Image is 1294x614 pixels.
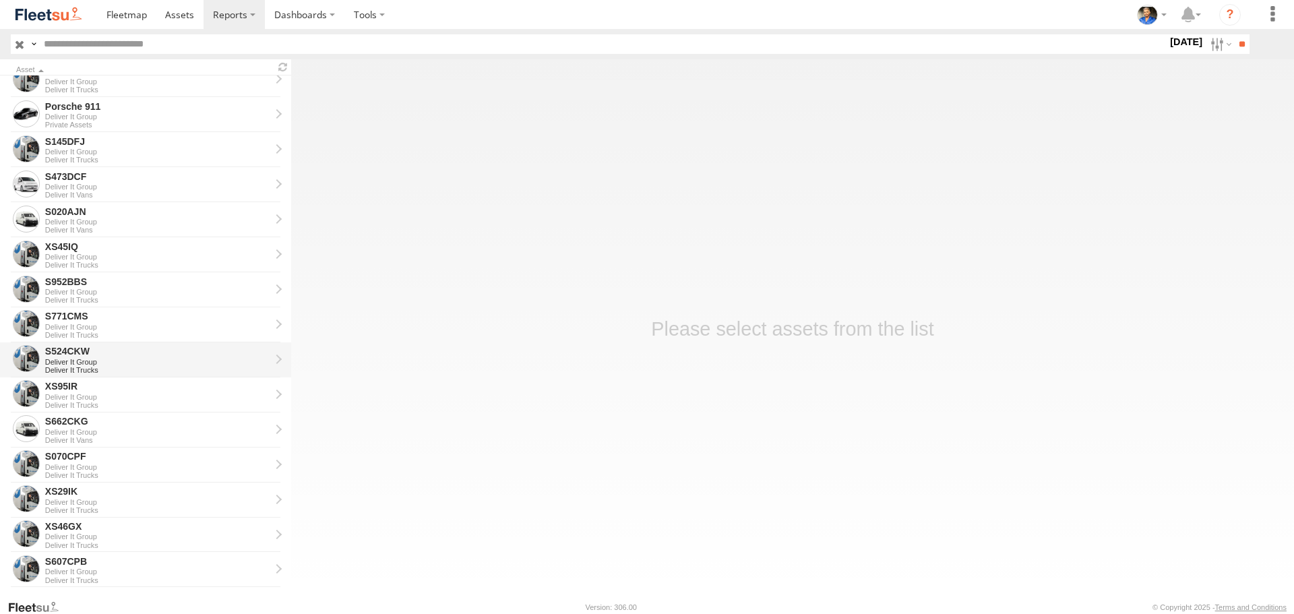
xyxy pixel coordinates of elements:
[45,555,270,567] div: S607CPB - View Asset History
[45,135,270,148] div: S145DFJ - View Asset History
[45,450,270,462] div: S070CPF - View Asset History
[45,218,270,226] div: Deliver It Group
[45,463,270,471] div: Deliver It Group
[45,226,270,234] div: Deliver It Vans
[45,506,270,514] div: Deliver It Trucks
[1219,4,1241,26] i: ?
[45,520,270,532] div: XS46GX - View Asset History
[45,428,270,436] div: Deliver It Group
[45,380,270,392] div: XS95IR - View Asset History
[45,576,270,584] div: Deliver It Trucks
[45,206,270,218] div: S020AJN - View Asset History
[45,323,270,331] div: Deliver It Group
[45,532,270,541] div: Deliver It Group
[45,261,270,269] div: Deliver It Trucks
[45,253,270,261] div: Deliver It Group
[45,345,270,357] div: S524CKW - View Asset History
[45,276,270,288] div: S952BBS - View Asset History
[45,148,270,156] div: Deliver It Group
[275,61,291,73] span: Refresh
[45,78,270,86] div: Deliver It Group
[45,191,270,199] div: Deliver It Vans
[16,67,270,73] div: Click to Sort
[1215,603,1287,611] a: Terms and Conditions
[7,601,69,614] a: Visit our Website
[1205,34,1234,54] label: Search Filter Options
[45,100,270,113] div: Porsche 911 - View Asset History
[45,471,270,479] div: Deliver It Trucks
[28,34,39,54] label: Search Query
[45,541,270,549] div: Deliver It Trucks
[45,436,270,444] div: Deliver It Vans
[45,401,270,409] div: Deliver It Trucks
[45,567,270,576] div: Deliver It Group
[45,183,270,191] div: Deliver It Group
[45,288,270,296] div: Deliver It Group
[45,113,270,121] div: Deliver It Group
[1167,34,1205,49] label: [DATE]
[45,171,270,183] div: S473DCF - View Asset History
[45,296,270,304] div: Deliver It Trucks
[586,603,637,611] div: Version: 306.00
[45,366,270,374] div: Deliver It Trucks
[1152,603,1287,611] div: © Copyright 2025 -
[45,121,270,129] div: Private Assets
[45,241,270,253] div: XS45IQ - View Asset History
[45,498,270,506] div: Deliver It Group
[45,86,270,94] div: Deliver It Trucks
[45,415,270,427] div: S662CKG - View Asset History
[1132,5,1171,25] div: Matt Draper
[45,393,270,401] div: Deliver It Group
[45,358,270,366] div: Deliver It Group
[45,156,270,164] div: Deliver It Trucks
[13,5,84,24] img: fleetsu-logo-horizontal.svg
[45,310,270,322] div: S771CMS - View Asset History
[45,331,270,339] div: Deliver It Trucks
[45,485,270,497] div: XS29IK - View Asset History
